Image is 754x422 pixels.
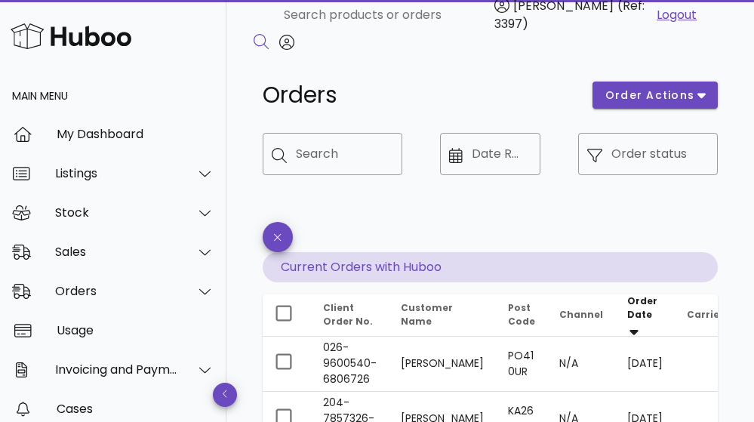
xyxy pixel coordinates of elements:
td: PO41 0UR [496,337,547,392]
span: Order Date [627,294,657,321]
span: Customer Name [401,301,453,328]
span: Post Code [508,301,535,328]
span: Client Order No. [323,301,373,328]
img: Huboo Logo [11,20,131,52]
div: Sales [55,245,178,259]
button: order actions [592,82,718,109]
div: Orders [55,284,178,298]
span: Carrier [687,308,724,321]
div: Invoicing and Payments [55,362,178,377]
th: Client Order No. [311,294,389,337]
div: My Dashboard [57,127,214,141]
span: order actions [605,88,695,103]
p: Current Orders with Huboo [263,252,718,282]
th: Customer Name [389,294,496,337]
div: Usage [57,323,214,337]
h1: Orders [263,82,574,109]
th: Carrier [675,294,736,337]
td: [DATE] [615,337,675,392]
a: Logout [657,6,697,24]
th: Channel [547,294,615,337]
td: [PERSON_NAME] [389,337,496,392]
div: Cases [57,402,214,416]
div: Listings [55,166,178,180]
div: Stock [55,205,178,220]
span: Channel [559,308,603,321]
td: 026-9600540-6806726 [311,337,389,392]
th: Order Date: Sorted descending. Activate to remove sorting. [615,294,675,337]
td: N/A [547,337,615,392]
th: Post Code [496,294,547,337]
